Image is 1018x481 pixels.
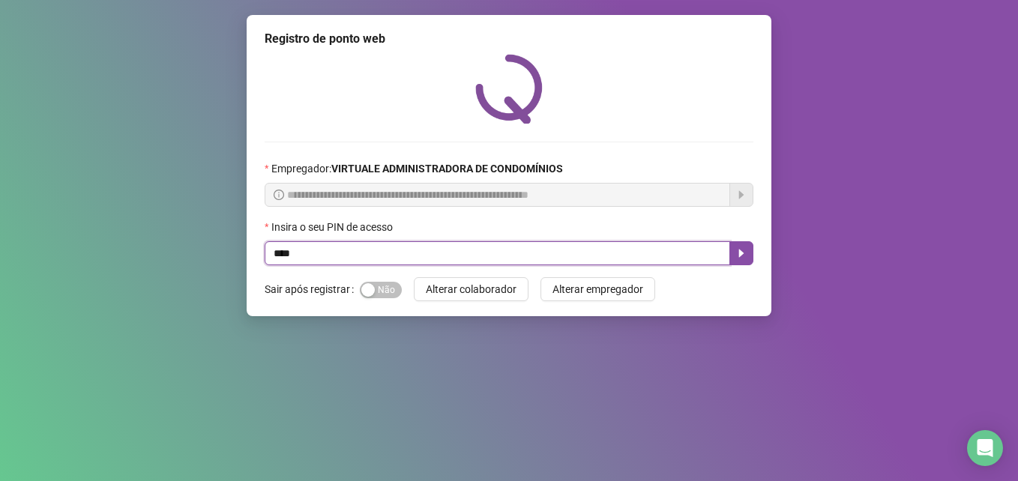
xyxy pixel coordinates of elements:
label: Insira o seu PIN de acesso [265,219,403,235]
span: Empregador : [271,160,563,177]
div: Registro de ponto web [265,30,753,48]
strong: VIRTUALE ADMINISTRADORA DE CONDOMÍNIOS [331,163,563,175]
button: Alterar empregador [540,277,655,301]
span: info-circle [274,190,284,200]
img: QRPoint [475,54,543,124]
span: caret-right [735,247,747,259]
span: Alterar empregador [552,281,643,297]
span: Alterar colaborador [426,281,516,297]
button: Alterar colaborador [414,277,528,301]
label: Sair após registrar [265,277,360,301]
div: Open Intercom Messenger [967,430,1003,466]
